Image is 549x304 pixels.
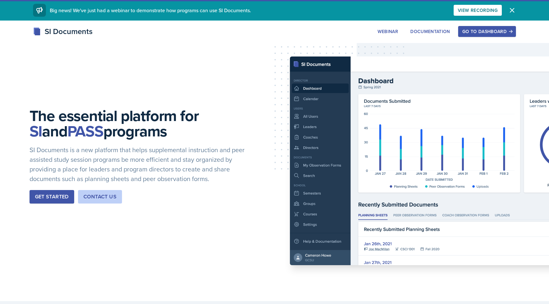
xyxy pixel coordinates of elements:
button: View Recording [454,5,502,16]
div: Webinar [378,29,398,34]
button: Documentation [406,26,454,37]
button: Webinar [373,26,402,37]
div: Documentation [410,29,450,34]
div: SI Documents [33,26,92,37]
button: Go to Dashboard [458,26,516,37]
span: Big news! We've just had a webinar to demonstrate how programs can use SI Documents. [50,7,251,14]
div: Get Started [35,193,69,201]
button: Get Started [30,190,74,204]
div: Contact Us [83,193,117,201]
button: Contact Us [78,190,122,204]
div: Go to Dashboard [462,29,512,34]
div: View Recording [458,8,498,13]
